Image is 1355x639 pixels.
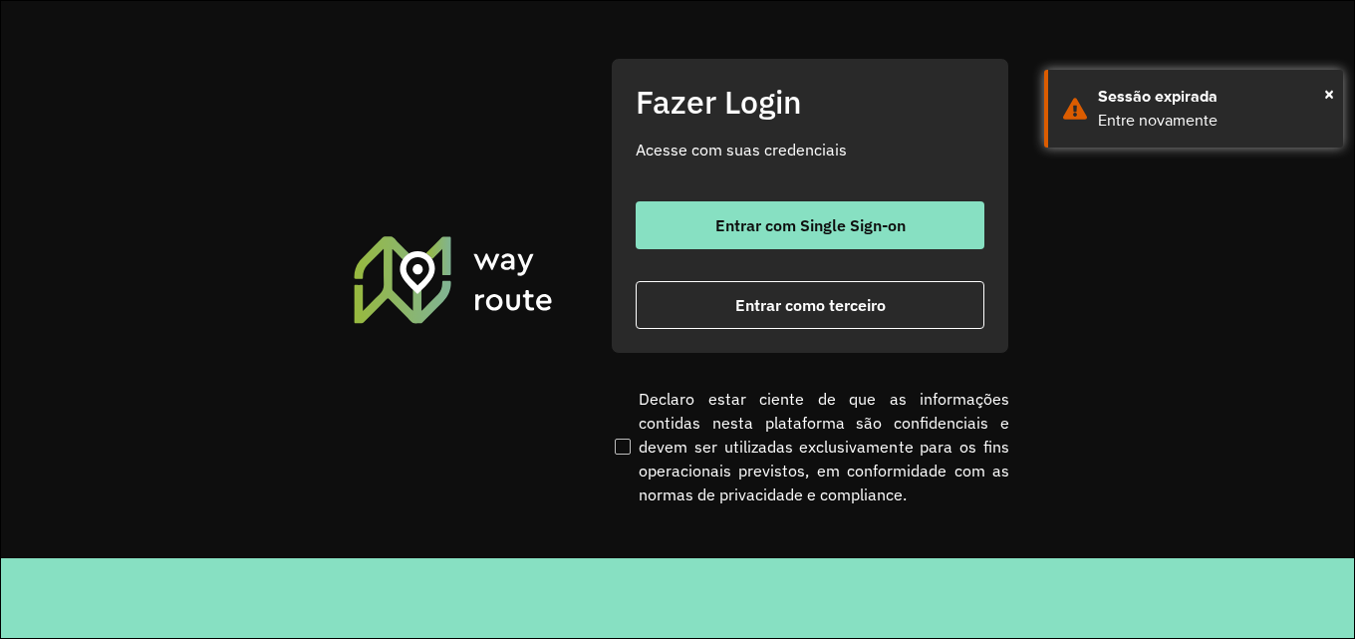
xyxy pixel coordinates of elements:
h2: Fazer Login [636,83,984,121]
span: Entrar com Single Sign-on [715,217,906,233]
p: Acesse com suas credenciais [636,138,984,161]
span: × [1324,79,1334,109]
div: Entre novamente [1098,109,1328,133]
label: Declaro estar ciente de que as informações contidas nesta plataforma são confidenciais e devem se... [611,387,1009,506]
span: Entrar como terceiro [735,297,886,313]
button: button [636,281,984,329]
img: Roteirizador AmbevTech [351,233,556,325]
button: Close [1324,79,1334,109]
button: button [636,201,984,249]
div: Sessão expirada [1098,85,1328,109]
